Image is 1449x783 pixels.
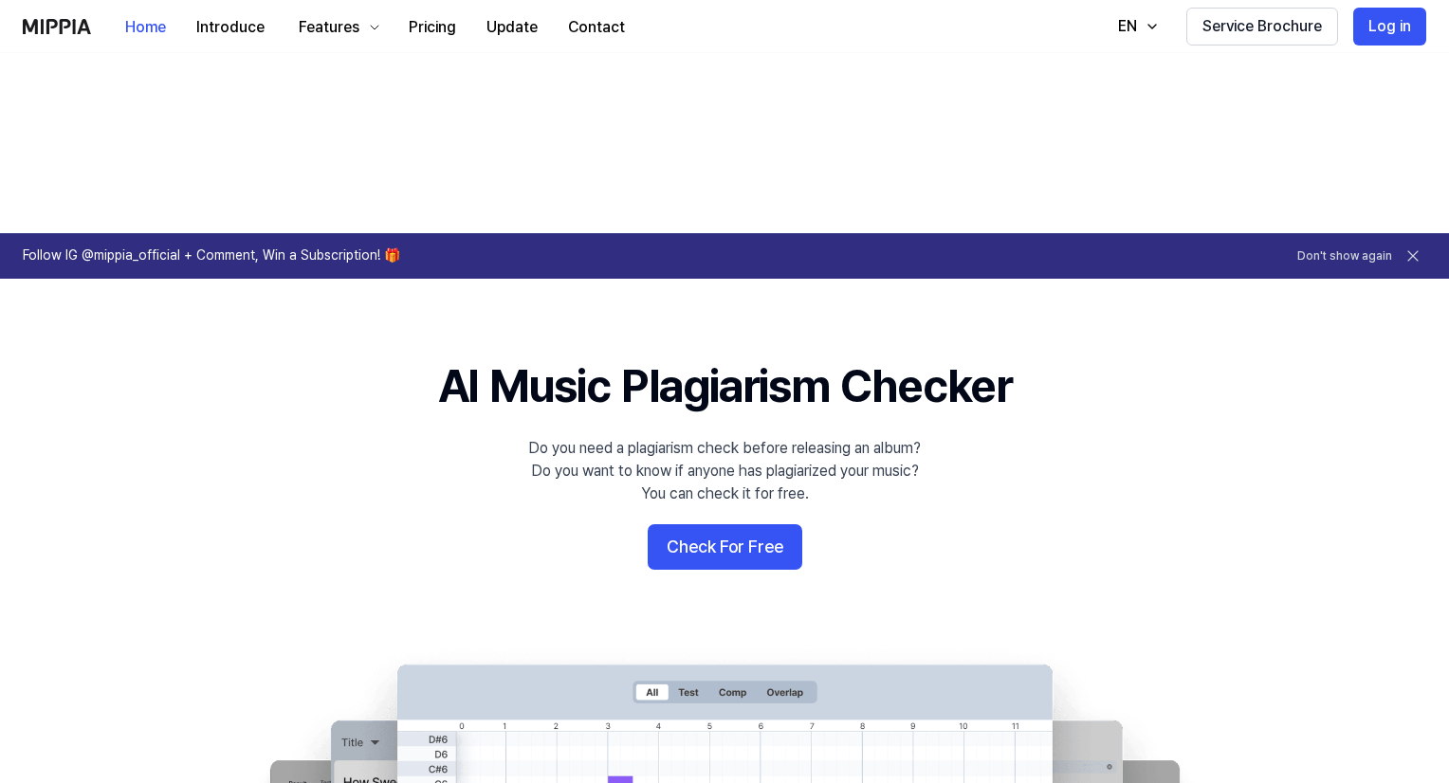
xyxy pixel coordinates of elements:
[110,9,181,46] button: Home
[295,16,363,39] div: Features
[528,437,921,505] div: Do you need a plagiarism check before releasing an album? Do you want to know if anyone has plagi...
[280,9,394,46] button: Features
[553,9,640,46] button: Contact
[1099,8,1171,46] button: EN
[438,355,1012,418] h1: AI Music Plagiarism Checker
[471,1,553,53] a: Update
[1297,248,1392,264] button: Don't show again
[1114,15,1141,38] div: EN
[23,19,91,34] img: logo
[471,9,553,46] button: Update
[1186,8,1338,46] button: Service Brochure
[1353,8,1426,46] button: Log in
[648,524,802,570] button: Check For Free
[394,9,471,46] button: Pricing
[181,9,280,46] button: Introduce
[23,246,400,265] h1: Follow IG @mippia_official + Comment, Win a Subscription! 🎁
[110,1,181,53] a: Home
